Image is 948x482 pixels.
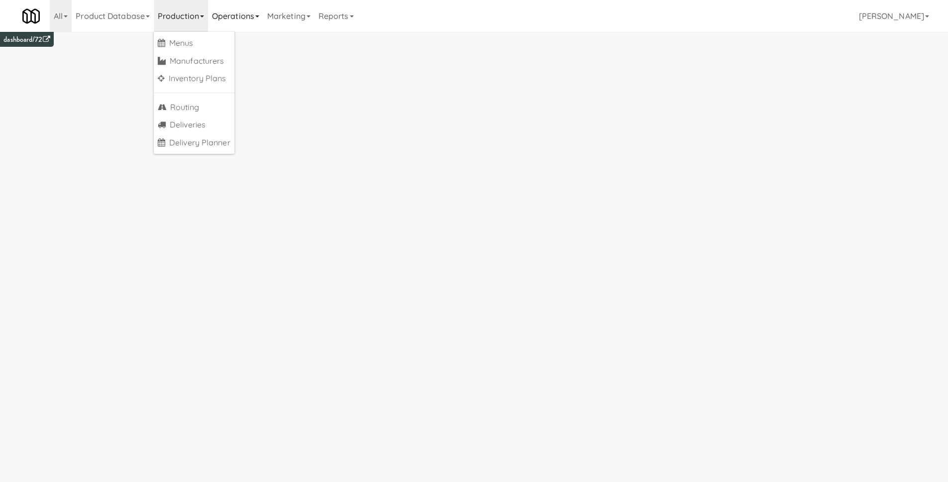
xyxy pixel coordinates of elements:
[154,99,234,117] a: Routing
[22,7,40,25] img: Micromart
[154,70,234,88] a: Inventory Plans
[154,34,234,52] a: Menus
[3,34,50,45] a: dashboard/72
[154,116,234,134] a: Deliveries
[154,134,234,152] a: Delivery Planner
[154,52,234,70] a: Manufacturers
